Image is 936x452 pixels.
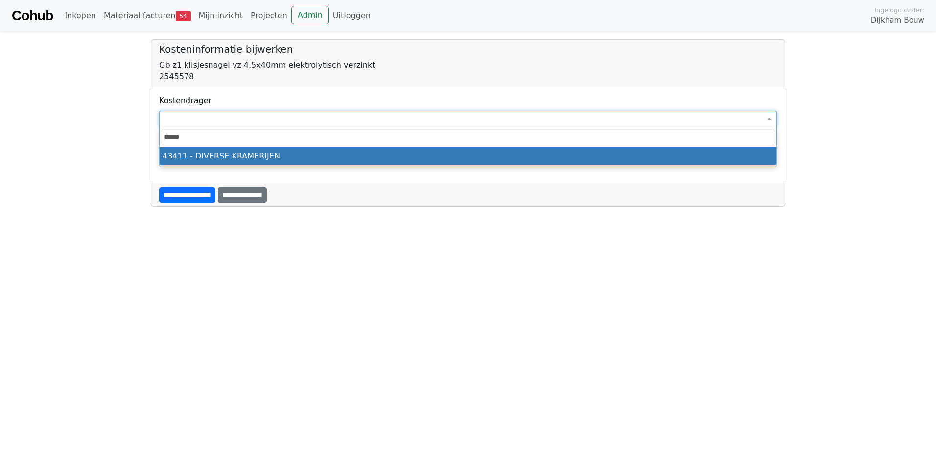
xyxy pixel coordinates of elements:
[195,6,247,25] a: Mijn inzicht
[159,59,777,71] div: Gb z1 klisjesnagel vz 4.5x40mm elektrolytisch verzinkt
[159,44,777,55] h5: Kosteninformatie bijwerken
[874,5,924,15] span: Ingelogd onder:
[176,11,191,21] span: 54
[100,6,195,25] a: Materiaal facturen54
[160,147,776,165] li: 43411 - DIVERSE KRAMERIJEN
[291,6,329,24] a: Admin
[329,6,374,25] a: Uitloggen
[159,95,211,107] label: Kostendrager
[871,15,924,26] span: Dijkham Bouw
[12,4,53,27] a: Cohub
[159,71,777,83] div: 2545578
[61,6,99,25] a: Inkopen
[247,6,291,25] a: Projecten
